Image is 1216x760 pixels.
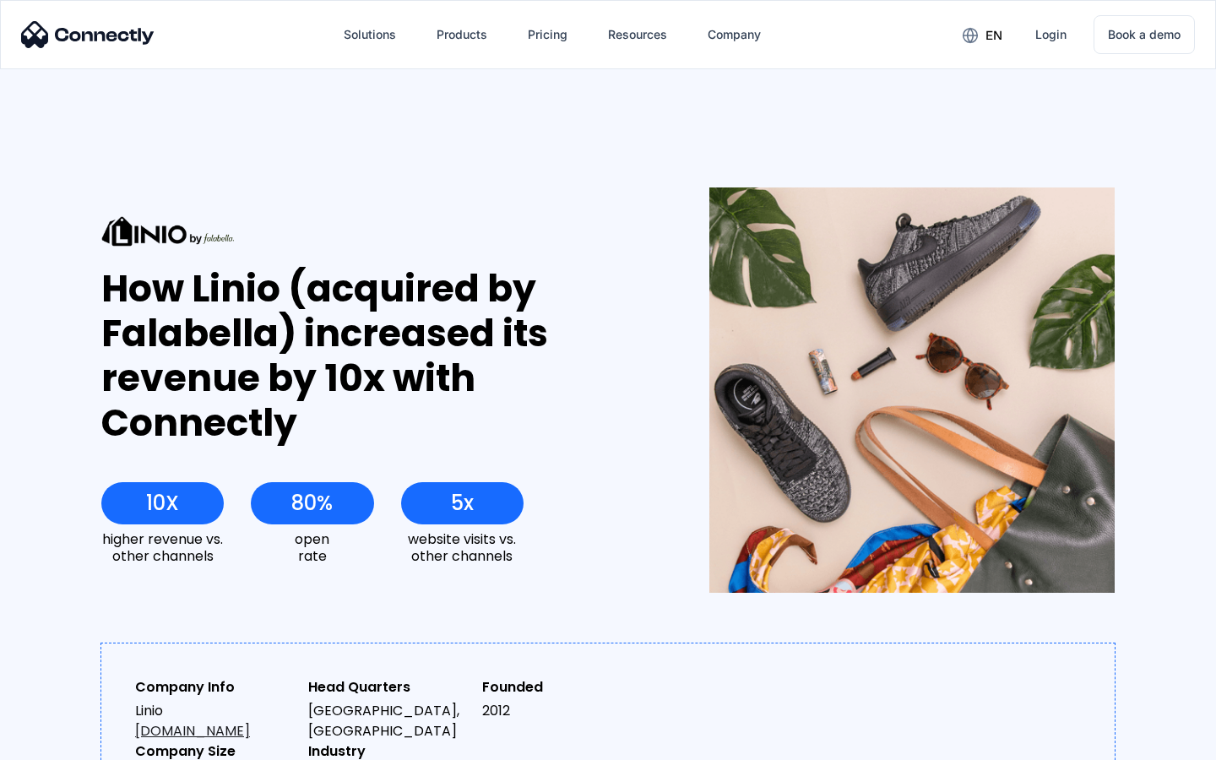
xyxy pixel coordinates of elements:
div: Founded [482,677,642,698]
a: Book a demo [1094,15,1195,54]
div: 10X [146,491,179,515]
ul: Language list [34,730,101,754]
div: How Linio (acquired by Falabella) increased its revenue by 10x with Connectly [101,267,648,445]
div: en [985,24,1002,47]
a: Login [1022,14,1080,55]
div: Company Info [135,677,295,698]
a: Pricing [514,14,581,55]
div: 2012 [482,701,642,721]
div: higher revenue vs. other channels [101,531,224,563]
div: 5x [451,491,474,515]
div: Login [1035,23,1067,46]
div: website visits vs. other channels [401,531,524,563]
div: Company [708,23,761,46]
aside: Language selected: English [17,730,101,754]
div: Products [437,23,487,46]
a: [DOMAIN_NAME] [135,721,250,741]
div: 80% [291,491,333,515]
div: open rate [251,531,373,563]
div: Solutions [344,23,396,46]
div: Head Quarters [308,677,468,698]
img: Connectly Logo [21,21,155,48]
div: Resources [608,23,667,46]
div: Linio [135,701,295,741]
div: [GEOGRAPHIC_DATA], [GEOGRAPHIC_DATA] [308,701,468,741]
div: Pricing [528,23,567,46]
